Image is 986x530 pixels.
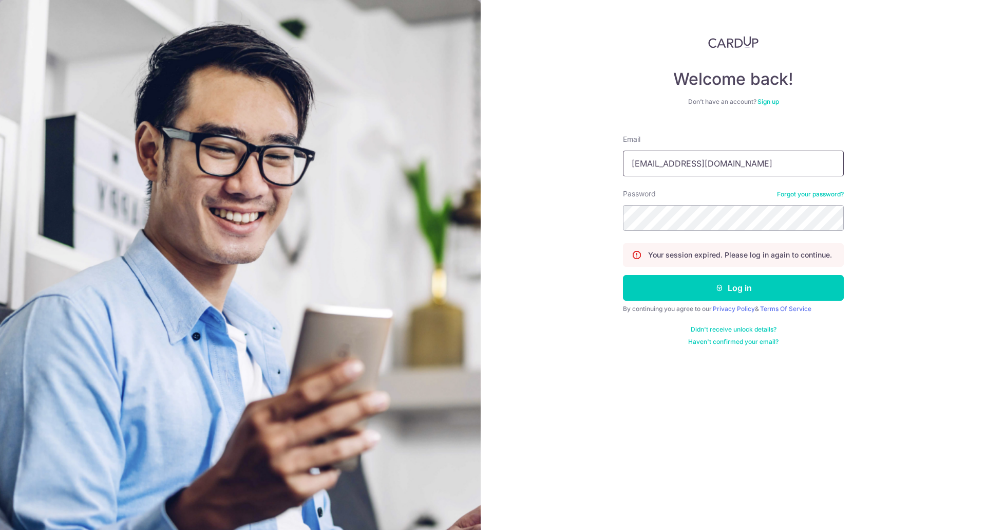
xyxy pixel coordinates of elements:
a: Haven't confirmed your email? [688,338,779,346]
div: By continuing you agree to our & [623,305,844,313]
h4: Welcome back! [623,69,844,89]
input: Enter your Email [623,151,844,176]
div: Don’t have an account? [623,98,844,106]
img: CardUp Logo [708,36,759,48]
label: Password [623,189,656,199]
label: Email [623,134,640,144]
a: Forgot your password? [777,190,844,198]
a: Terms Of Service [760,305,811,313]
a: Didn't receive unlock details? [691,325,776,334]
button: Log in [623,275,844,301]
p: Your session expired. Please log in again to continue. [648,250,832,260]
a: Privacy Policy [713,305,755,313]
a: Sign up [757,98,779,105]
